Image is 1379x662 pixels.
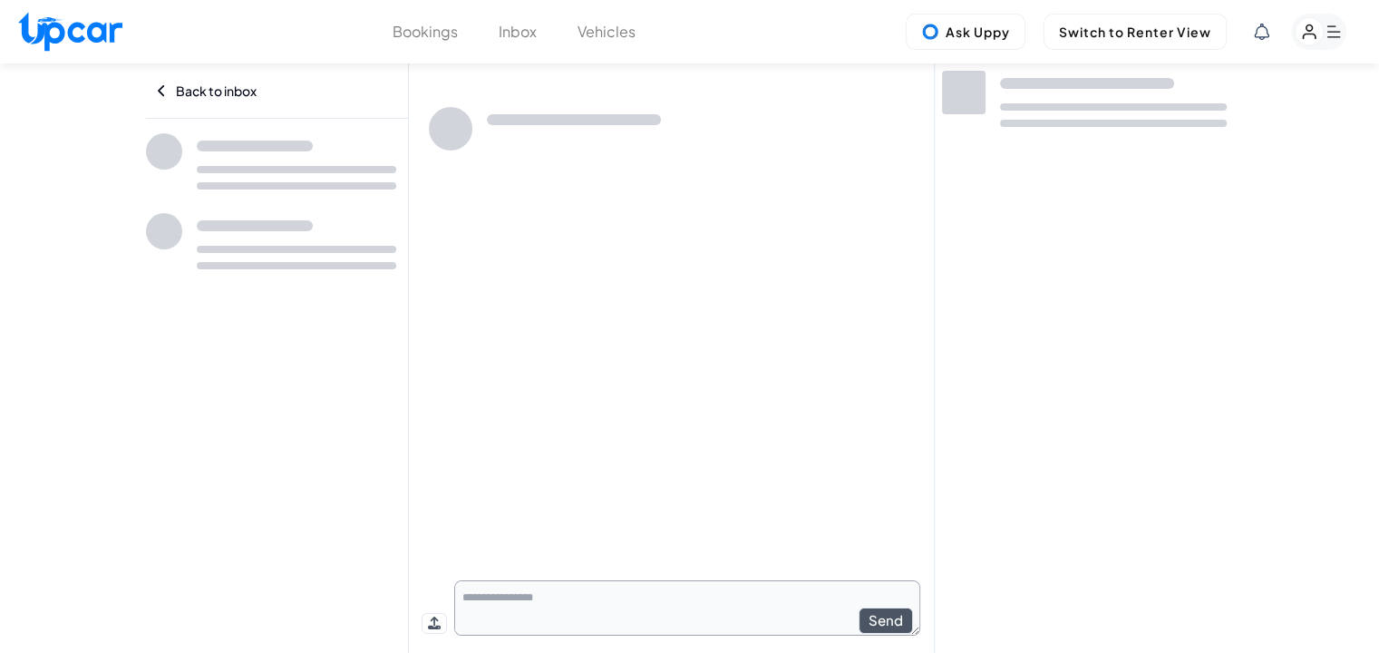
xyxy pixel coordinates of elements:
button: Inbox [499,21,537,43]
div: Back to inbox [155,63,399,118]
button: Switch to Renter View [1044,14,1227,50]
button: Ask Uppy [906,14,1025,50]
button: Send [859,608,913,634]
img: Uppy [921,23,939,41]
button: Vehicles [578,21,636,43]
button: Bookings [393,21,458,43]
img: Upcar Logo [18,12,122,51]
div: View Notifications [1254,24,1269,40]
